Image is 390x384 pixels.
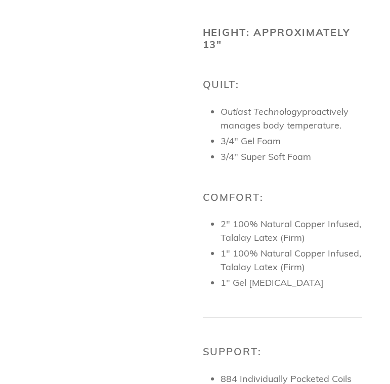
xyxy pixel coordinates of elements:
b: Height: Approximately 13" [203,26,351,51]
p: 1" 100% Natural Copper Infused, Talalay Latex (Firm) [221,246,363,274]
p: 3/4" Gel Foam [221,134,363,148]
h2: Comfort: [203,191,363,203]
li: 1" Gel [MEDICAL_DATA] [221,276,363,289]
p: 3/4" Super Soft Foam [221,150,363,163]
h2: Support: [203,346,363,358]
span: Technology [253,106,302,117]
h2: Quilt: [203,78,363,91]
span: proactively manages body temperature. [221,106,349,131]
p: 2" 100% Natural Copper Infused, Talalay Latex (Firm) [221,217,363,244]
span: Outlast [221,106,251,117]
